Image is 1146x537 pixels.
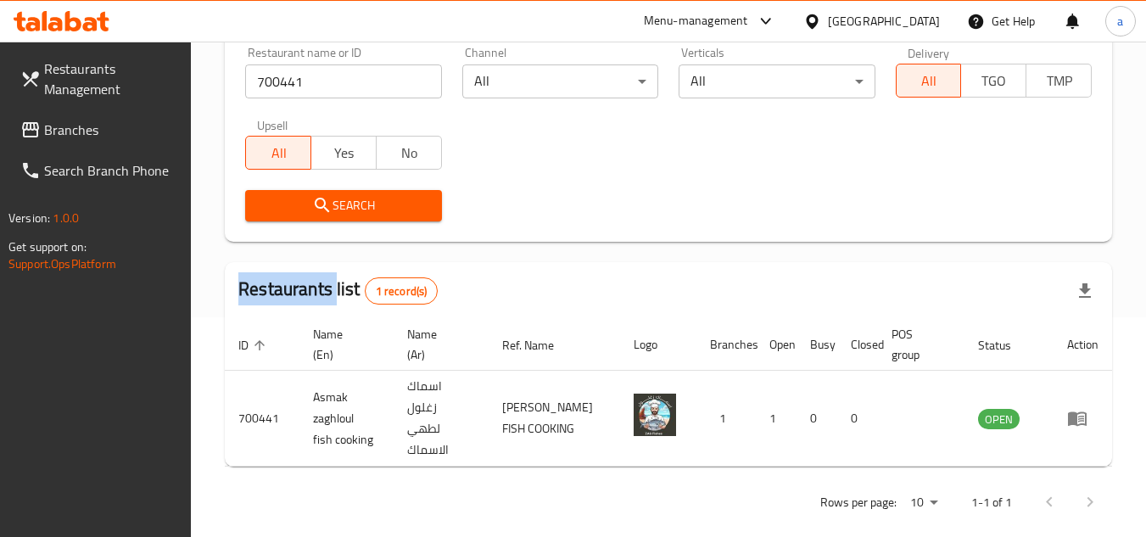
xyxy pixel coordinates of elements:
[1033,69,1085,93] span: TMP
[797,319,837,371] th: Busy
[313,324,373,365] span: Name (En)
[238,335,271,355] span: ID
[1067,408,1098,428] div: Menu
[383,141,435,165] span: No
[366,283,438,299] span: 1 record(s)
[903,69,955,93] span: All
[44,160,178,181] span: Search Branch Phone
[644,11,748,31] div: Menu-management
[225,319,1112,467] table: enhanced table
[903,490,944,516] div: Rows per page:
[1026,64,1092,98] button: TMP
[7,48,192,109] a: Restaurants Management
[1054,319,1112,371] th: Action
[837,319,878,371] th: Closed
[245,64,441,98] input: Search for restaurant name or ID..
[828,12,940,31] div: [GEOGRAPHIC_DATA]
[892,324,944,365] span: POS group
[318,141,370,165] span: Yes
[820,492,897,513] p: Rows per page:
[299,371,394,467] td: Asmak zaghloul fish cooking
[245,190,441,221] button: Search
[971,492,1012,513] p: 1-1 of 1
[978,335,1033,355] span: Status
[634,394,676,436] img: Asmak zaghloul fish cooking
[7,109,192,150] a: Branches
[44,120,178,140] span: Branches
[225,371,299,467] td: 700441
[960,64,1026,98] button: TGO
[8,253,116,275] a: Support.OpsPlatform
[837,371,878,467] td: 0
[696,319,756,371] th: Branches
[310,136,377,170] button: Yes
[489,371,620,467] td: [PERSON_NAME] FISH COOKING
[8,236,87,258] span: Get support on:
[968,69,1020,93] span: TGO
[462,64,658,98] div: All
[756,319,797,371] th: Open
[978,409,1020,429] div: OPEN
[908,47,950,59] label: Delivery
[53,207,79,229] span: 1.0.0
[407,324,468,365] span: Name (Ar)
[620,319,696,371] th: Logo
[1117,12,1123,31] span: a
[253,141,305,165] span: All
[696,371,756,467] td: 1
[376,136,442,170] button: No
[502,335,576,355] span: Ref. Name
[259,195,428,216] span: Search
[238,277,438,305] h2: Restaurants list
[1065,271,1105,311] div: Export file
[8,207,50,229] span: Version:
[679,64,875,98] div: All
[44,59,178,99] span: Restaurants Management
[896,64,962,98] button: All
[797,371,837,467] td: 0
[7,150,192,191] a: Search Branch Phone
[978,410,1020,429] span: OPEN
[756,371,797,467] td: 1
[394,371,489,467] td: اسماك زغلول لطهي الاسماك
[257,119,288,131] label: Upsell
[245,136,311,170] button: All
